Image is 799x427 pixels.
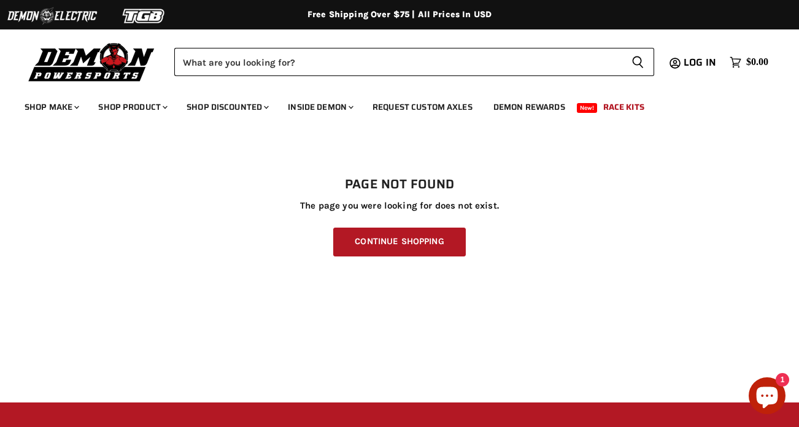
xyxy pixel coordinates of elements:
[279,94,361,120] a: Inside Demon
[25,201,774,211] p: The page you were looking for does not exist.
[724,53,774,71] a: $0.00
[15,90,765,120] ul: Main menu
[333,228,465,256] a: Continue Shopping
[746,56,768,68] span: $0.00
[177,94,276,120] a: Shop Discounted
[484,94,574,120] a: Demon Rewards
[25,40,159,83] img: Demon Powersports
[684,55,716,70] span: Log in
[745,377,789,417] inbox-online-store-chat: Shopify online store chat
[594,94,654,120] a: Race Kits
[577,103,598,113] span: New!
[678,57,724,68] a: Log in
[363,94,482,120] a: Request Custom Axles
[6,4,98,28] img: Demon Electric Logo 2
[25,177,774,192] h1: Page not found
[174,48,622,76] input: Search
[98,4,190,28] img: TGB Logo 2
[622,48,654,76] button: Search
[89,94,175,120] a: Shop Product
[174,48,654,76] form: Product
[15,94,87,120] a: Shop Make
